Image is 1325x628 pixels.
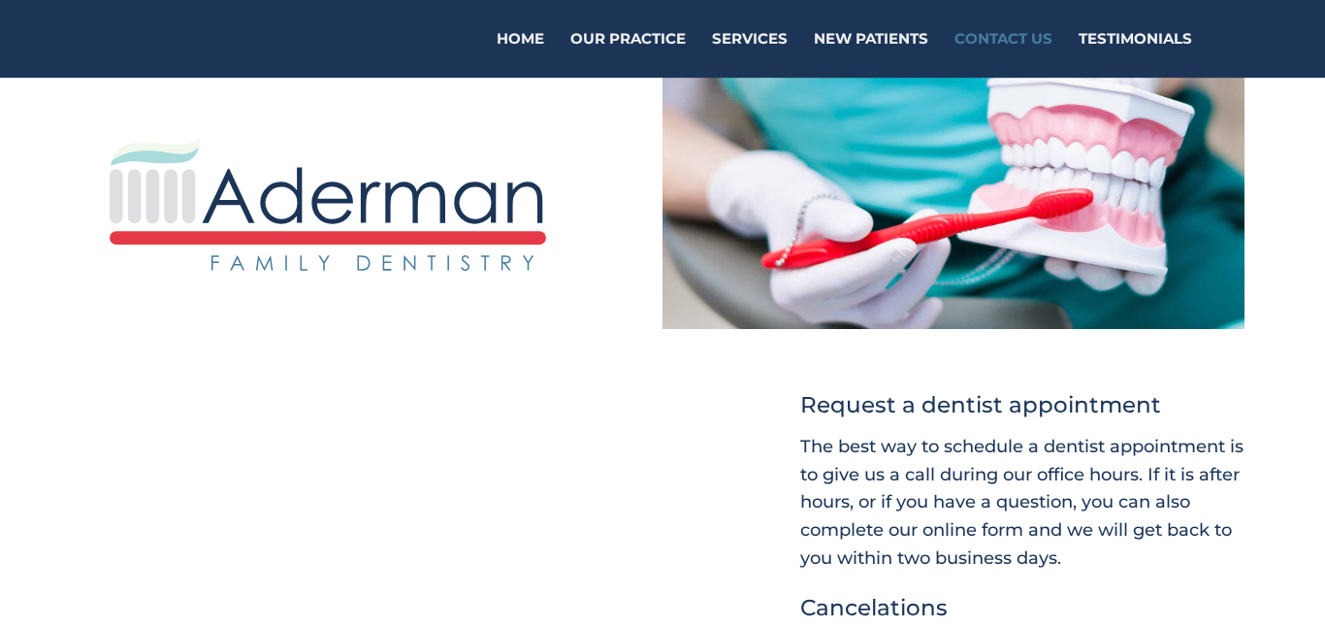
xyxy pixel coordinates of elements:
[800,433,1244,573] p: The best way to schedule a dentist appointment is to give us a call during our office hours. If i...
[497,32,544,78] a: Home
[712,32,788,78] a: Services
[800,387,1244,433] h2: Request a dentist appointment
[1079,32,1192,78] a: Testimonials
[570,32,686,78] a: Our Practice
[110,136,546,271] img: aderman-logo-full-color-on-transparent-vector
[814,32,928,78] a: New Patients
[954,32,1052,78] a: Contact Us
